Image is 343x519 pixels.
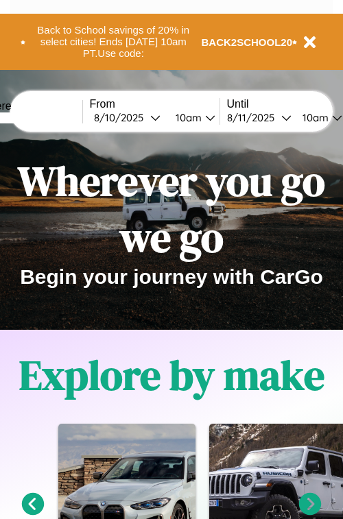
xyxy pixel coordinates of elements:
button: 8/10/2025 [90,110,165,125]
div: 8 / 11 / 2025 [227,111,281,124]
div: 10am [169,111,205,124]
b: BACK2SCHOOL20 [202,36,293,48]
label: From [90,98,220,110]
div: 8 / 10 / 2025 [94,111,150,124]
div: 10am [296,111,332,124]
h1: Explore by make [19,347,324,403]
button: Back to School savings of 20% in select cities! Ends [DATE] 10am PT.Use code: [25,21,202,63]
button: 10am [165,110,220,125]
